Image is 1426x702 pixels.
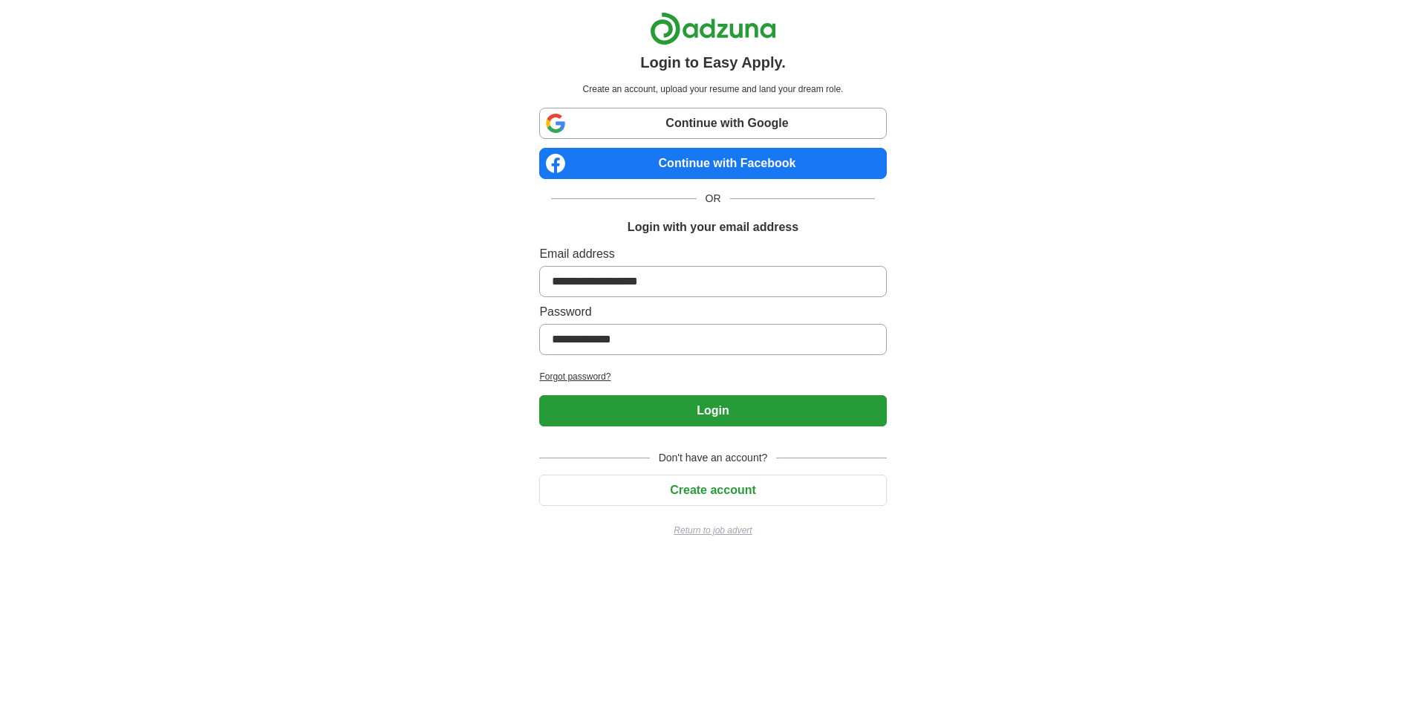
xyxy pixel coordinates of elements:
h1: Login with your email address [628,218,798,236]
a: Create account [539,484,886,496]
span: OR [697,191,730,207]
button: Create account [539,475,886,506]
label: Password [539,303,886,321]
img: Adzuna logo [650,12,776,45]
a: Continue with Google [539,108,886,139]
button: Login [539,395,886,426]
span: Don't have an account? [650,450,777,466]
a: Continue with Facebook [539,148,886,179]
p: Create an account, upload your resume and land your dream role. [542,82,883,96]
label: Email address [539,245,886,263]
a: Forgot password? [539,370,886,383]
h1: Login to Easy Apply. [640,51,786,74]
a: Return to job advert [539,524,886,537]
